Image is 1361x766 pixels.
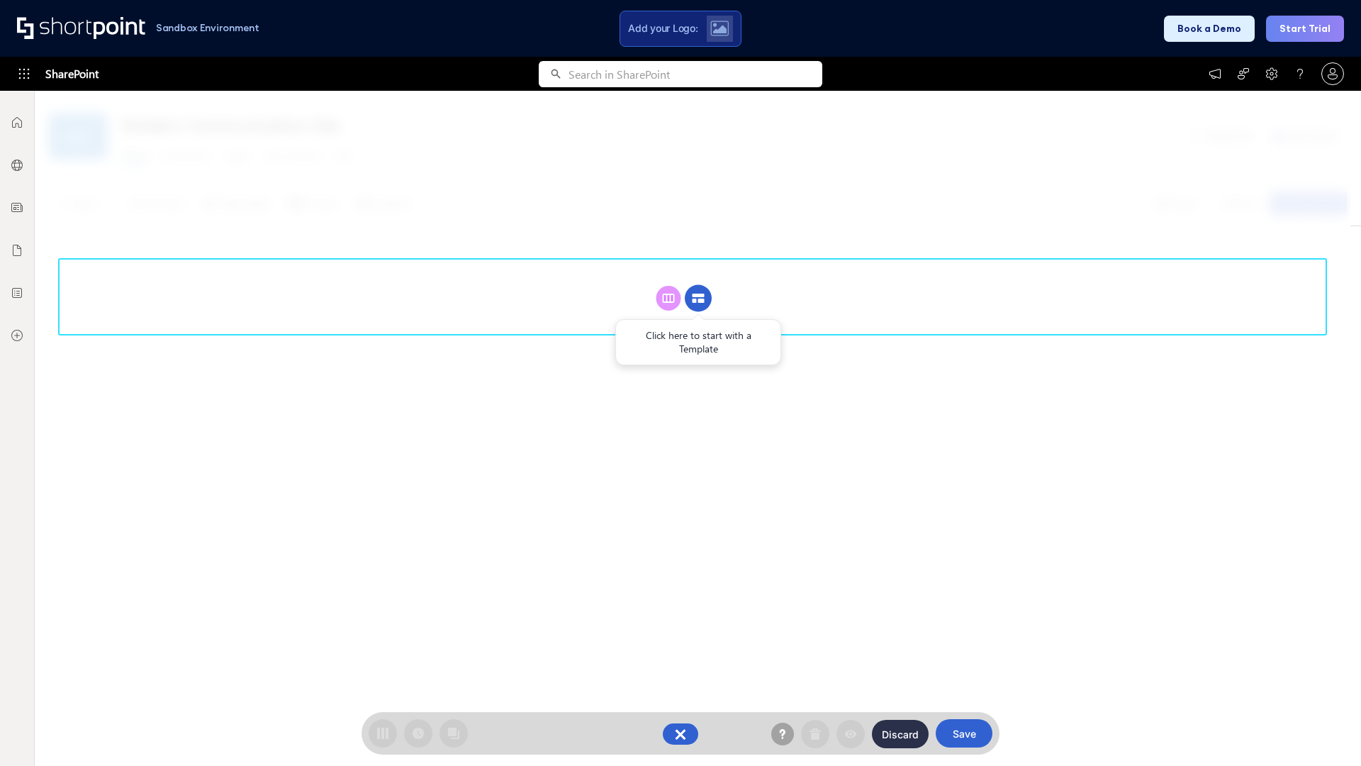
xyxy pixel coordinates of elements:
[1290,698,1361,766] iframe: Chat Widget
[936,719,992,748] button: Save
[1266,16,1344,42] button: Start Trial
[1164,16,1255,42] button: Book a Demo
[628,22,698,35] span: Add your Logo:
[45,57,99,91] span: SharePoint
[710,21,729,36] img: Upload logo
[872,720,929,748] button: Discard
[569,61,822,87] input: Search in SharePoint
[156,24,259,32] h1: Sandbox Environment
